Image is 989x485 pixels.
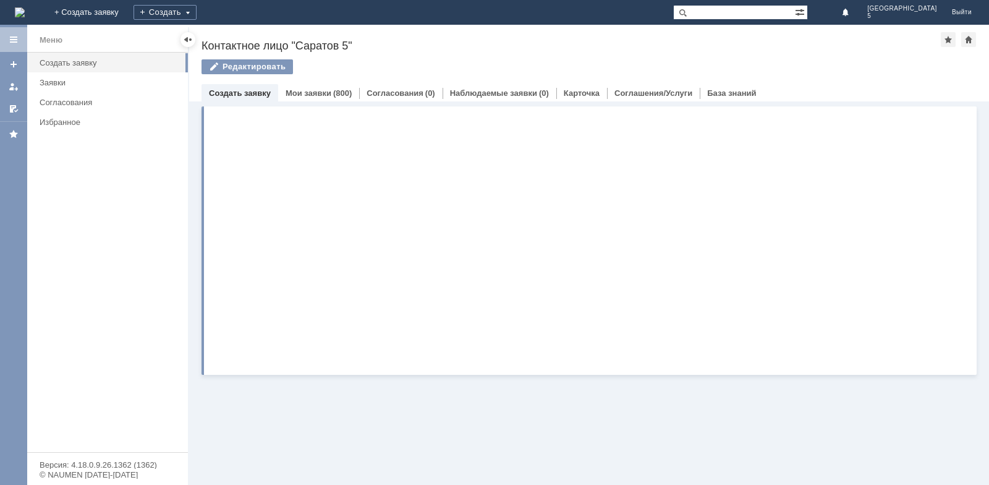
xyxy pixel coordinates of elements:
[40,98,180,107] div: Согласования
[286,88,331,98] a: Мои заявки
[867,12,937,20] span: 5
[40,58,180,67] div: Создать заявку
[425,88,435,98] div: (0)
[180,32,195,47] div: Скрыть меню
[539,88,549,98] div: (0)
[941,32,956,47] div: Добавить в избранное
[707,88,756,98] a: База знаний
[40,471,176,479] div: © NAUMEN [DATE]-[DATE]
[35,93,185,112] a: Согласования
[35,73,185,92] a: Заявки
[134,5,197,20] div: Создать
[15,7,25,17] a: Перейти на домашнюю страницу
[4,77,23,97] a: Мои заявки
[35,53,185,72] a: Создать заявку
[564,88,600,98] a: Карточка
[614,88,692,98] a: Соглашения/Услуги
[450,88,537,98] a: Наблюдаемые заявки
[15,7,25,17] img: logo
[202,40,941,52] div: Контактное лицо "Саратов 5"
[40,118,167,127] div: Избранное
[795,6,807,17] span: Расширенный поиск
[333,88,352,98] div: (800)
[961,32,976,47] div: Сделать домашней страницей
[867,5,937,12] span: [GEOGRAPHIC_DATA]
[40,78,180,87] div: Заявки
[40,461,176,469] div: Версия: 4.18.0.9.26.1362 (1362)
[40,33,62,48] div: Меню
[367,88,423,98] a: Согласования
[4,54,23,74] a: Создать заявку
[4,99,23,119] a: Мои согласования
[209,88,271,98] a: Создать заявку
